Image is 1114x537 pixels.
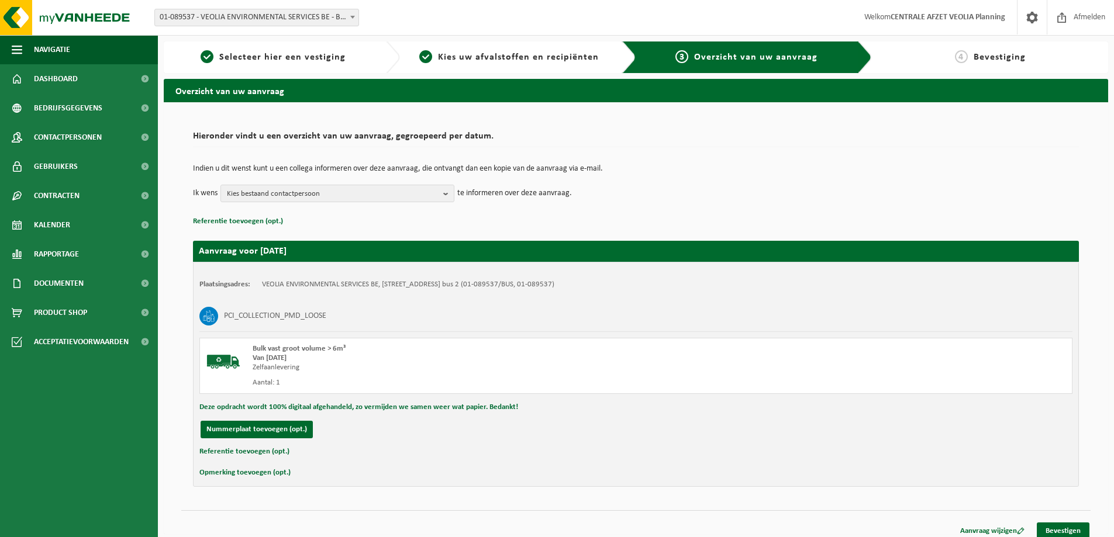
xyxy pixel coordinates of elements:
[199,400,518,415] button: Deze opdracht wordt 100% digitaal afgehandeld, zo vermijden we samen weer wat papier. Bedankt!
[34,181,80,210] span: Contracten
[155,9,358,26] span: 01-089537 - VEOLIA ENVIRONMENTAL SERVICES BE - BEERSE
[253,345,346,352] span: Bulk vast groot volume > 6m³
[438,53,599,62] span: Kies uw afvalstoffen en recipiënten
[34,210,70,240] span: Kalender
[224,307,326,325] h3: PCI_COLLECTION_PMD_LOOSE
[201,421,313,438] button: Nummerplaat toevoegen (opt.)
[193,131,1079,147] h2: Hieronder vindt u een overzicht van uw aanvraag, gegroepeerd per datum.
[694,53,818,62] span: Overzicht van uw aanvraag
[154,9,359,26] span: 01-089537 - VEOLIA ENVIRONMENTAL SERVICES BE - BEERSE
[199,465,291,480] button: Opmerking toevoegen (opt.)
[34,64,78,93] span: Dashboard
[891,13,1005,22] strong: CENTRALE AFZET VEOLIA Planning
[34,269,84,298] span: Documenten
[34,240,79,269] span: Rapportage
[457,185,572,202] p: te informeren over deze aanvraag.
[34,152,78,181] span: Gebruikers
[206,344,241,379] img: BL-SO-LV.png
[170,50,377,64] a: 1Selecteer hier een vestiging
[253,363,683,372] div: Zelfaanlevering
[262,280,554,289] td: VEOLIA ENVIRONMENTAL SERVICES BE, [STREET_ADDRESS] bus 2 (01-089537/BUS, 01-089537)
[199,280,250,288] strong: Plaatsingsadres:
[34,123,102,152] span: Contactpersonen
[164,79,1108,102] h2: Overzicht van uw aanvraag
[419,50,432,63] span: 2
[253,354,287,362] strong: Van [DATE]
[34,327,129,356] span: Acceptatievoorwaarden
[193,165,1079,173] p: Indien u dit wenst kunt u een collega informeren over deze aanvraag, die ontvangt dan een kopie v...
[955,50,968,63] span: 4
[253,378,683,387] div: Aantal: 1
[201,50,213,63] span: 1
[34,93,102,123] span: Bedrijfsgegevens
[34,35,70,64] span: Navigatie
[220,185,454,202] button: Kies bestaand contactpersoon
[199,444,289,459] button: Referentie toevoegen (opt.)
[193,214,283,229] button: Referentie toevoegen (opt.)
[193,185,218,202] p: Ik wens
[974,53,1026,62] span: Bevestiging
[199,247,287,256] strong: Aanvraag voor [DATE]
[675,50,688,63] span: 3
[406,50,613,64] a: 2Kies uw afvalstoffen en recipiënten
[227,185,439,203] span: Kies bestaand contactpersoon
[34,298,87,327] span: Product Shop
[219,53,346,62] span: Selecteer hier een vestiging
